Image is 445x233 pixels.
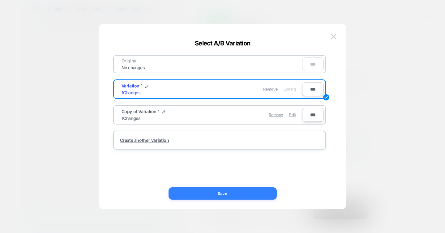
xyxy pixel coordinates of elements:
[169,187,277,200] button: Save
[289,112,296,117] span: Edit
[263,87,277,91] span: Remove
[99,40,346,47] div: Select A/B Variation
[269,112,283,117] span: Remove
[331,34,336,39] img: close
[323,94,329,100] img: edit
[284,87,296,91] span: Editing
